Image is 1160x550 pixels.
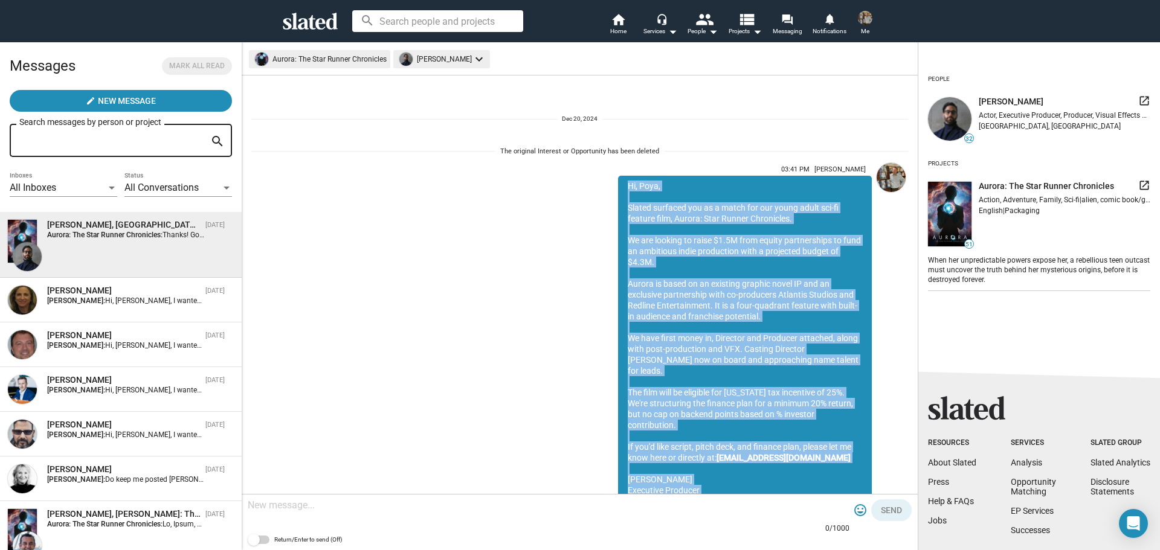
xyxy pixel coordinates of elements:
[928,155,958,172] div: Projects
[1091,458,1150,467] a: Slated Analytics
[13,242,42,271] img: Poya Shohani
[643,24,677,39] div: Services
[861,24,869,39] span: Me
[979,122,1150,130] div: [GEOGRAPHIC_DATA], [GEOGRAPHIC_DATA]
[8,220,37,263] img: Aurora: The Star Runner Chronicles
[1011,458,1042,467] a: Analysis
[688,24,718,39] div: People
[169,60,225,72] span: Mark all read
[47,386,105,394] strong: [PERSON_NAME]:
[47,296,105,305] strong: [PERSON_NAME]:
[853,503,868,517] mat-icon: tag_faces
[105,475,1107,484] span: Do keep me posted [PERSON_NAME]. Best, [PERSON_NAME] |Film Consultant [EMAIL_ADDRESS][DOMAIN_NAME...
[1011,477,1056,496] a: OpportunityMatching
[205,465,225,473] time: [DATE]
[8,330,37,359] img: John Santilli
[928,496,974,506] a: Help & FAQs
[965,135,973,142] span: 32
[881,499,902,521] span: Send
[47,419,201,430] div: Charles Morris Jr.
[928,182,971,246] img: undefined
[706,24,720,39] mat-icon: arrow_drop_down
[639,12,681,39] button: Services
[851,8,880,40] button: James WatsonMe
[823,13,835,24] mat-icon: notifications
[47,330,201,341] div: John Santilli
[773,24,802,39] span: Messaging
[399,53,413,66] img: undefined
[47,374,201,386] div: Jeremy Walton
[781,165,810,173] span: 03:41 PM
[1080,196,1081,204] span: |
[8,286,37,315] img: Ellen Wander
[766,12,808,39] a: Messaging
[86,96,95,106] mat-icon: create
[205,510,225,518] time: [DATE]
[8,420,37,449] img: Charles Morris Jr.
[1011,506,1054,516] a: EP Services
[814,165,866,173] span: [PERSON_NAME]
[8,375,37,404] img: Jeremy Walton
[10,51,76,80] h2: Messages
[928,254,1150,285] div: When her unpredictable powers expose her, a rebellious teen outcast must uncover the truth behind...
[274,532,342,547] span: Return/Enter to send (Off)
[1091,438,1150,448] div: Slated Group
[928,438,976,448] div: Resources
[205,376,225,384] time: [DATE]
[738,10,755,28] mat-icon: view_list
[656,13,667,24] mat-icon: headset_mic
[47,520,163,528] strong: Aurora: The Star Runner Chronicles:
[47,464,201,475] div: Shelly Bancroft
[47,231,163,239] strong: Aurora: The Star Runner Chronicles:
[729,24,762,39] span: Projects
[928,458,976,467] a: About Slated
[47,508,201,520] div: Eddie Luhrassebi, Aurora: The Star Runner Chronicles
[611,12,625,27] mat-icon: home
[1091,477,1134,496] a: DisclosureStatements
[472,52,486,66] mat-icon: keyboard_arrow_down
[10,182,56,193] span: All Inboxes
[1138,95,1150,107] mat-icon: launch
[979,111,1150,120] div: Actor, Executive Producer, Producer, Visual Effects Artist, Visual Effects Supervisor
[205,221,225,229] time: [DATE]
[871,499,912,521] button: Send
[610,24,627,39] span: Home
[928,97,971,141] img: undefined
[665,24,680,39] mat-icon: arrow_drop_down
[597,12,639,39] a: Home
[1003,206,1005,215] span: |
[928,71,950,88] div: People
[10,90,232,112] button: New Message
[163,231,446,239] span: Thanks! Got the invite and sent you a link to our project's pitch deck. Talk to you [DATE]!
[979,181,1114,192] span: Aurora: The Star Runner Chronicles
[205,421,225,429] time: [DATE]
[877,163,906,192] img: James Watson
[965,241,973,248] span: 51
[681,12,724,39] button: People
[47,219,201,231] div: Poya Shohani, Aurora: The Star Runner Chronicles
[825,524,849,534] mat-hint: 0/1000
[750,24,764,39] mat-icon: arrow_drop_down
[618,176,872,522] div: Hi, Poya, Slated surfaced you as a match for our young adult sci-fi feature film, Aurora: Star Ru...
[47,341,105,350] strong: [PERSON_NAME]:
[1011,525,1050,535] a: Successes
[781,13,793,25] mat-icon: forum
[495,147,664,156] span: The original Interest or Opportunity has been deleted
[47,430,105,439] strong: [PERSON_NAME]:
[8,464,37,493] img: Shelly Bancroft
[874,161,908,525] a: James Watson
[352,10,523,32] input: Search people and projects
[47,285,201,296] div: Ellen Wander
[393,50,490,68] mat-chip: [PERSON_NAME]
[98,90,156,112] span: New Message
[695,10,713,28] mat-icon: people
[1138,179,1150,191] mat-icon: launch
[808,12,851,39] a: Notifications
[858,11,872,25] img: James Watson
[1005,206,1040,215] span: Packaging
[205,287,225,295] time: [DATE]
[162,57,232,75] button: Mark all read
[47,475,105,484] strong: [PERSON_NAME]:
[210,132,225,151] mat-icon: search
[1011,438,1056,448] div: Services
